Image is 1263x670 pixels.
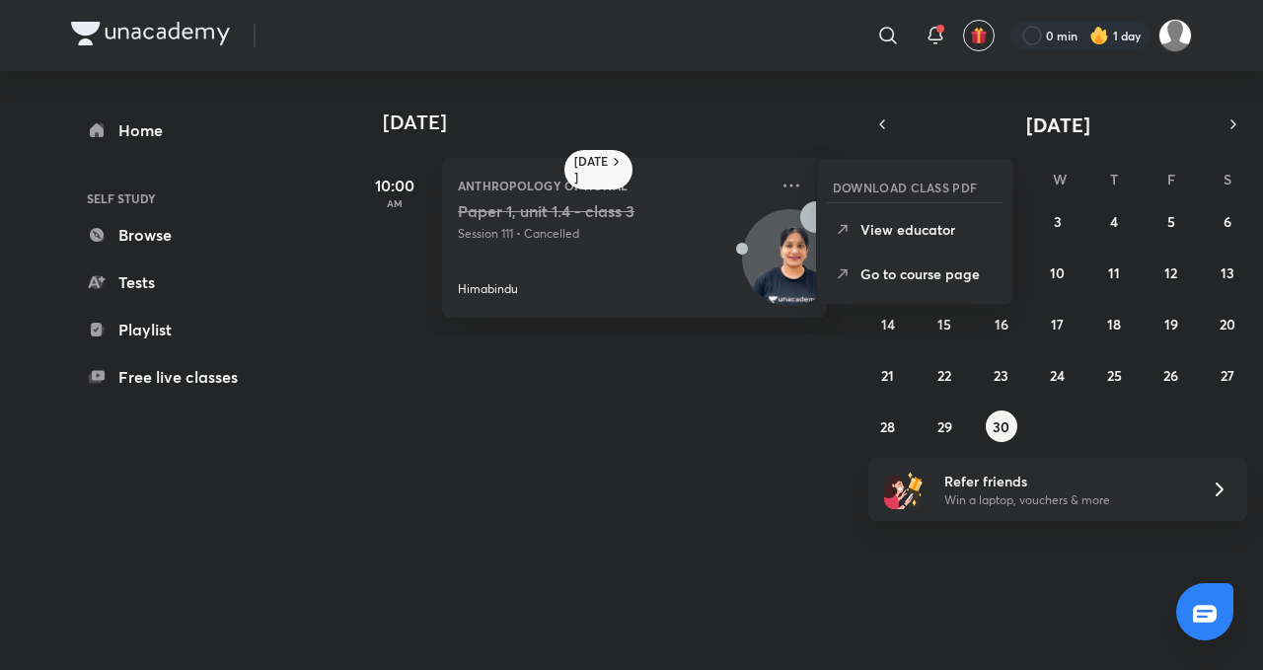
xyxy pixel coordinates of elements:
[1167,170,1175,188] abbr: Friday
[896,111,1220,138] button: [DATE]
[1051,315,1064,334] abbr: September 17, 2025
[1212,257,1243,288] button: September 13, 2025
[71,22,230,50] a: Company Logo
[1053,170,1067,188] abbr: Wednesday
[1107,366,1122,385] abbr: September 25, 2025
[1042,359,1074,391] button: September 24, 2025
[881,366,894,385] abbr: September 21, 2025
[71,22,230,45] img: Company Logo
[986,359,1017,391] button: September 23, 2025
[1167,212,1175,231] abbr: September 5, 2025
[1054,212,1062,231] abbr: September 3, 2025
[1158,19,1192,52] img: kuldeep Ahir
[937,315,951,334] abbr: September 15, 2025
[458,280,518,298] p: Himabindu
[383,111,847,134] h4: [DATE]
[1212,308,1243,339] button: September 20, 2025
[1212,205,1243,237] button: September 6, 2025
[1155,257,1187,288] button: September 12, 2025
[1224,170,1231,188] abbr: Saturday
[1212,359,1243,391] button: September 27, 2025
[1098,308,1130,339] button: September 18, 2025
[1221,366,1234,385] abbr: September 27, 2025
[963,20,995,51] button: avatar
[71,262,300,302] a: Tests
[743,220,838,315] img: Avatar
[1220,315,1235,334] abbr: September 20, 2025
[929,308,960,339] button: September 15, 2025
[833,179,978,196] h6: DOWNLOAD CLASS PDF
[1042,205,1074,237] button: September 3, 2025
[937,417,952,436] abbr: September 29, 2025
[1110,170,1118,188] abbr: Thursday
[458,201,704,221] h5: Paper 1, unit 1.4 - class 3
[860,219,997,240] p: View educator
[929,410,960,442] button: September 29, 2025
[1098,359,1130,391] button: September 25, 2025
[1098,257,1130,288] button: September 11, 2025
[986,308,1017,339] button: September 16, 2025
[993,417,1009,436] abbr: September 30, 2025
[1050,366,1065,385] abbr: September 24, 2025
[1026,112,1090,138] span: [DATE]
[1155,205,1187,237] button: September 5, 2025
[884,470,924,509] img: referral
[944,491,1187,509] p: Win a laptop, vouchers & more
[1108,263,1120,282] abbr: September 11, 2025
[994,366,1008,385] abbr: September 23, 2025
[355,197,434,209] p: AM
[574,154,609,186] h6: [DATE]
[458,225,768,243] p: Session 111 • Cancelled
[1164,263,1177,282] abbr: September 12, 2025
[71,182,300,215] h6: SELF STUDY
[355,174,434,197] h5: 10:00
[1050,263,1065,282] abbr: September 10, 2025
[1155,308,1187,339] button: September 19, 2025
[881,315,895,334] abbr: September 14, 2025
[71,215,300,255] a: Browse
[937,366,951,385] abbr: September 22, 2025
[71,357,300,397] a: Free live classes
[880,417,895,436] abbr: September 28, 2025
[1098,205,1130,237] button: September 4, 2025
[1042,308,1074,339] button: September 17, 2025
[970,27,988,44] img: avatar
[1164,315,1178,334] abbr: September 19, 2025
[458,174,768,197] p: Anthropology Optional
[872,410,904,442] button: September 28, 2025
[1155,359,1187,391] button: September 26, 2025
[1110,212,1118,231] abbr: September 4, 2025
[995,315,1008,334] abbr: September 16, 2025
[1107,315,1121,334] abbr: September 18, 2025
[1042,257,1074,288] button: September 10, 2025
[1089,26,1109,45] img: streak
[860,263,997,284] p: Go to course page
[1163,366,1178,385] abbr: September 26, 2025
[929,359,960,391] button: September 22, 2025
[944,471,1187,491] h6: Refer friends
[1221,263,1234,282] abbr: September 13, 2025
[872,308,904,339] button: September 14, 2025
[872,359,904,391] button: September 21, 2025
[71,111,300,150] a: Home
[71,310,300,349] a: Playlist
[1224,212,1231,231] abbr: September 6, 2025
[986,410,1017,442] button: September 30, 2025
